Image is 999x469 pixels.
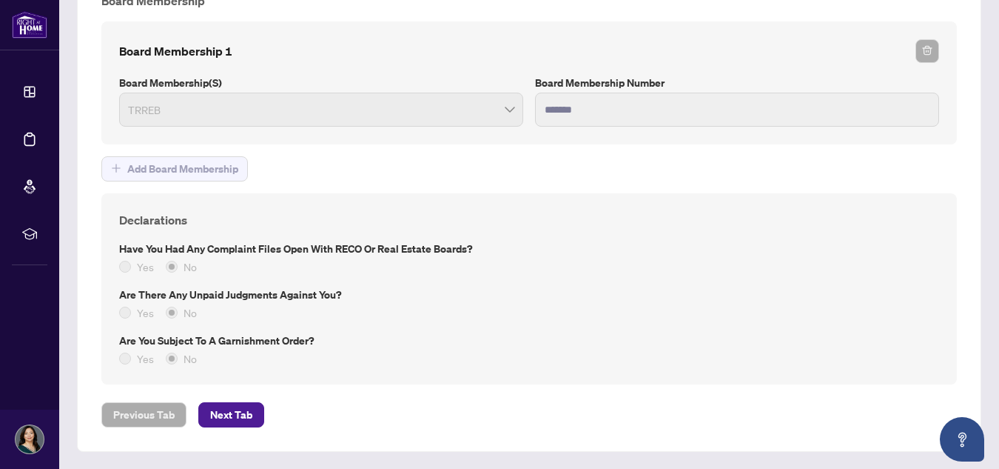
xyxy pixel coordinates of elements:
[119,241,939,257] label: Have you had any complaint files open with RECO or Real Estate Boards?
[128,96,514,124] span: TRREB
[101,156,248,182] button: Add Board Membership
[119,42,232,60] h4: Board Membership 1
[178,305,203,321] span: No
[131,305,160,321] span: Yes
[16,425,44,453] img: Profile Icon
[940,417,984,462] button: Open asap
[178,350,203,367] span: No
[119,287,939,303] label: Are there any unpaid judgments against you?
[101,402,186,428] button: Previous Tab
[198,402,264,428] button: Next Tab
[131,350,160,367] span: Yes
[119,75,523,91] label: Board Membership(s)
[535,75,939,91] label: Board Membership Number
[131,259,160,275] span: Yes
[119,333,939,349] label: Are you subject to a Garnishment Order?
[210,403,252,427] span: Next Tab
[12,11,47,39] img: logo
[119,211,939,229] h4: Declarations
[178,259,203,275] span: No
